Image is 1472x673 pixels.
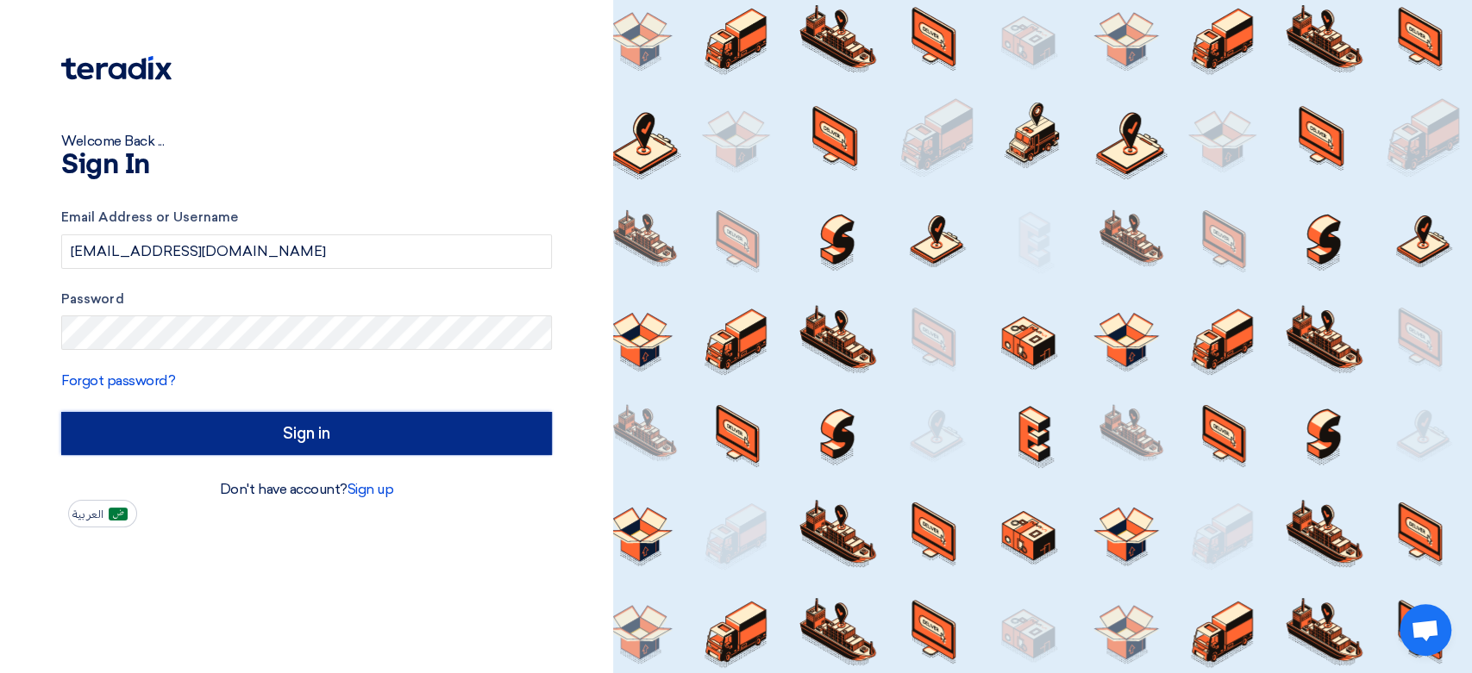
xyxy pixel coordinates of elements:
[61,290,552,309] label: Password
[72,508,103,520] span: العربية
[61,234,552,269] input: Enter your business email or username
[348,481,394,497] a: Sign up
[61,56,172,80] img: Teradix logo
[109,508,128,520] img: ar-AR.png
[61,372,175,389] a: Forgot password?
[61,152,552,179] h1: Sign In
[68,500,137,527] button: العربية
[1400,604,1451,656] div: Open chat
[61,412,552,455] input: Sign in
[61,208,552,227] label: Email Address or Username
[61,479,552,500] div: Don't have account?
[61,131,552,152] div: Welcome Back ...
